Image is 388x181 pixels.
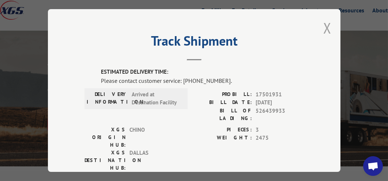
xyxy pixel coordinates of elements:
span: 526439933 [256,107,304,122]
span: CHINO [129,126,179,149]
span: 2475 [256,134,304,142]
span: Arrived at Destination Facility [132,90,181,107]
span: 17501931 [256,90,304,99]
div: Please contact customer service: [PHONE_NUMBER]. [101,76,304,85]
label: XGS ORIGIN HUB: [84,126,126,149]
span: DALLAS [129,149,179,172]
label: BILL OF LADING: [194,107,252,122]
h2: Track Shipment [84,36,304,50]
label: PROBILL: [194,90,252,99]
span: 3 [256,126,304,134]
label: ESTIMATED DELIVERY TIME: [101,68,304,76]
div: Open chat [363,156,383,176]
button: Close modal [323,18,331,38]
label: WEIGHT: [194,134,252,142]
label: DELIVERY INFORMATION: [87,90,128,107]
label: PIECES: [194,126,252,134]
label: BILL DATE: [194,99,252,107]
span: [DATE] [256,99,304,107]
label: XGS DESTINATION HUB: [84,149,126,172]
